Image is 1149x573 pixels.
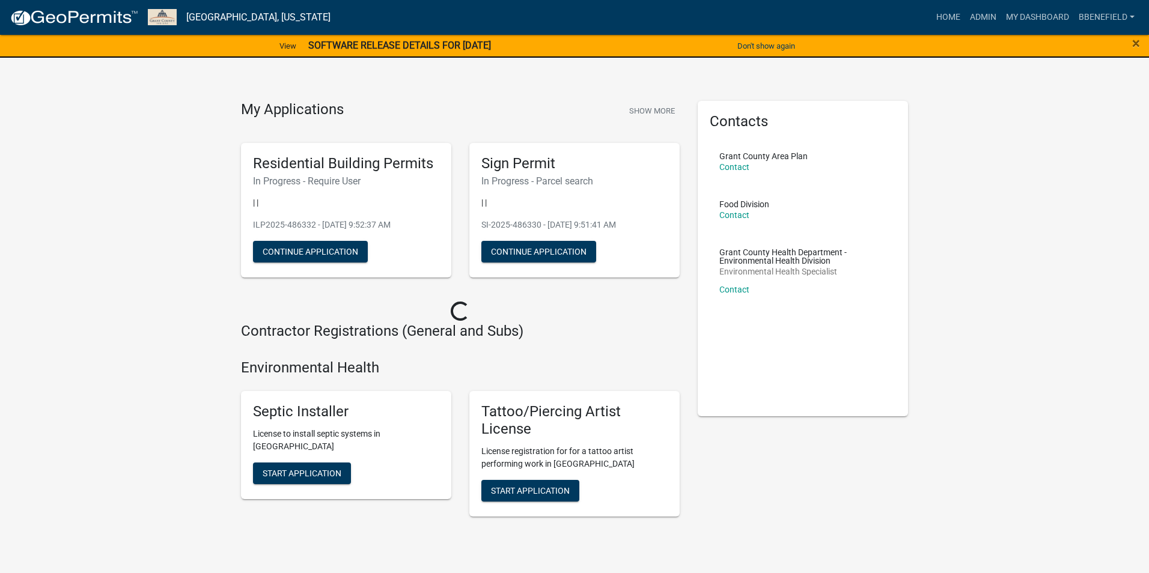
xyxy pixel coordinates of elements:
[719,285,749,294] a: Contact
[481,155,668,172] h5: Sign Permit
[241,323,680,340] h4: Contractor Registrations (General and Subs)
[719,248,886,265] p: Grant County Health Department - Environmental Health Division
[241,359,680,377] h4: Environmental Health
[719,200,769,208] p: Food Division
[481,445,668,470] p: License registration for for a tattoo artist performing work in [GEOGRAPHIC_DATA]
[719,210,749,220] a: Contact
[253,196,439,209] p: | |
[241,101,344,119] h4: My Applications
[253,241,368,262] button: Continue Application
[1132,36,1140,50] button: Close
[481,219,668,231] p: SI-2025-486330 - [DATE] 9:51:41 AM
[275,36,301,56] a: View
[481,175,668,187] h6: In Progress - Parcel search
[481,241,596,262] button: Continue Application
[1001,6,1074,29] a: My Dashboard
[719,267,886,276] p: Environmental Health Specialist
[186,7,331,28] a: [GEOGRAPHIC_DATA], [US_STATE]
[965,6,1001,29] a: Admin
[253,219,439,231] p: ILP2025-486332 - [DATE] 9:52:37 AM
[263,468,341,477] span: Start Application
[733,36,800,56] button: Don't show again
[148,9,177,25] img: Grant County, Indiana
[253,175,439,187] h6: In Progress - Require User
[710,113,896,130] h5: Contacts
[253,462,351,484] button: Start Application
[481,480,579,502] button: Start Application
[481,403,668,438] h5: Tattoo/Piercing Artist License
[481,196,668,209] p: | |
[624,101,680,121] button: Show More
[253,428,439,453] p: License to install septic systems in [GEOGRAPHIC_DATA]
[308,40,491,51] strong: SOFTWARE RELEASE DETAILS FOR [DATE]
[253,403,439,420] h5: Septic Installer
[1132,35,1140,52] span: ×
[931,6,965,29] a: Home
[253,155,439,172] h5: Residential Building Permits
[719,162,749,172] a: Contact
[1074,6,1139,29] a: BBenefield
[491,485,570,495] span: Start Application
[719,152,808,160] p: Grant County Area Plan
